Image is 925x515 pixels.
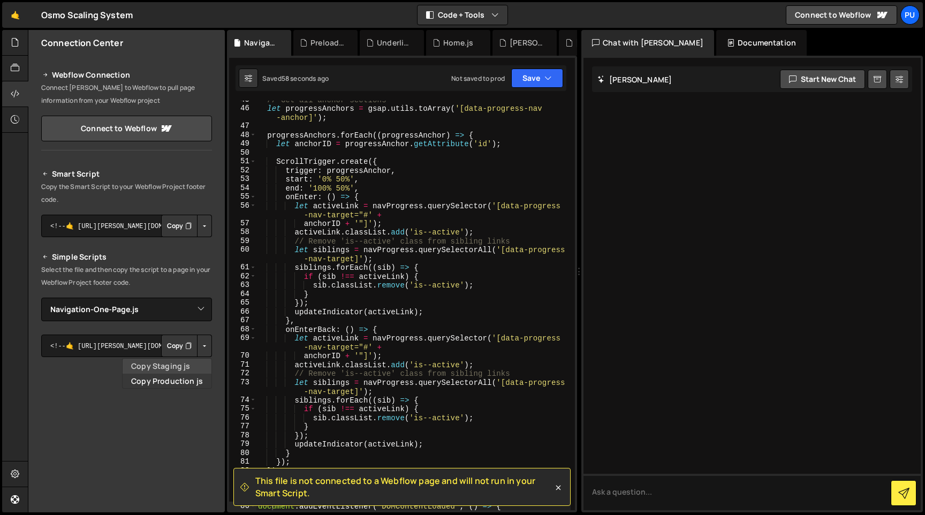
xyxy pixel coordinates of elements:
[229,245,256,263] div: 60
[229,201,256,219] div: 56
[282,74,329,83] div: 58 seconds ago
[451,74,505,83] div: Not saved to prod
[41,9,133,21] div: Osmo Scaling System
[229,378,256,396] div: 73
[229,122,256,131] div: 47
[229,466,256,475] div: 82
[41,81,212,107] p: Connect [PERSON_NAME] to Webflow to pull page information from your Webflow project
[443,37,473,48] div: Home.js
[41,37,123,49] h2: Connection Center
[229,157,256,166] div: 51
[161,215,212,237] div: Button group with nested dropdown
[229,228,256,237] div: 58
[229,298,256,307] div: 65
[786,5,897,25] a: Connect to Webflow
[41,335,212,357] textarea: <!--🤙 [URL][PERSON_NAME][DOMAIN_NAME]> <script>document.addEventListener("DOMContentLoaded", func...
[576,37,610,48] div: [PERSON_NAME] Scroll.css
[229,325,256,334] div: 68
[418,5,507,25] button: Code + Tools
[229,148,256,157] div: 50
[229,404,256,413] div: 75
[229,502,256,511] div: 86
[229,281,256,290] div: 63
[900,5,920,25] a: Pu
[229,237,256,246] div: 59
[716,30,807,56] div: Documentation
[229,131,256,140] div: 48
[229,449,256,458] div: 80
[581,30,714,56] div: Chat with [PERSON_NAME]
[377,37,411,48] div: Underline Link Animation.css
[229,493,256,502] div: 85
[511,69,563,88] button: Save
[244,37,278,48] div: Navigation-One-Page.js
[229,219,256,228] div: 57
[41,69,212,81] h2: Webflow Connection
[229,422,256,431] div: 77
[229,192,256,201] div: 55
[229,369,256,378] div: 72
[41,180,212,206] p: Copy the Smart Script to your Webflow Project footer code.
[229,360,256,369] div: 71
[229,104,256,122] div: 46
[229,413,256,422] div: 76
[310,37,345,48] div: Preloader Logo Reveal.js
[262,74,329,83] div: Saved
[229,396,256,405] div: 74
[161,335,212,357] div: Button group with nested dropdown
[255,475,553,499] span: This file is not connected to a Webflow page and will not run in your Smart Script.
[161,215,198,237] button: Copy
[229,272,256,281] div: 62
[229,175,256,184] div: 53
[41,263,212,289] p: Select the file and then copy the script to a page in your Webflow Project footer code.
[229,351,256,360] div: 70
[597,74,672,85] h2: [PERSON_NAME]
[41,251,212,263] h2: Simple Scripts
[229,290,256,299] div: 64
[229,440,256,449] div: 79
[41,375,213,471] iframe: YouTube video player
[229,184,256,193] div: 54
[41,116,212,141] a: Connect to Webflow
[510,37,544,48] div: [PERSON_NAME] Scroll.js
[229,316,256,325] div: 67
[229,334,256,351] div: 69
[41,168,212,180] h2: Smart Script
[123,359,211,374] a: Copy Staging js
[229,431,256,440] div: 78
[2,2,28,28] a: 🤙
[229,166,256,175] div: 52
[229,484,256,493] div: 84
[229,475,256,484] div: 83
[229,139,256,148] div: 49
[161,335,198,357] button: Copy
[229,307,256,316] div: 66
[229,263,256,272] div: 61
[41,215,212,237] textarea: <!--🤙 [URL][PERSON_NAME][DOMAIN_NAME]> <script>document.addEventListener("DOMContentLoaded", func...
[123,374,211,389] a: Copy Production js
[229,457,256,466] div: 81
[780,70,865,89] button: Start new chat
